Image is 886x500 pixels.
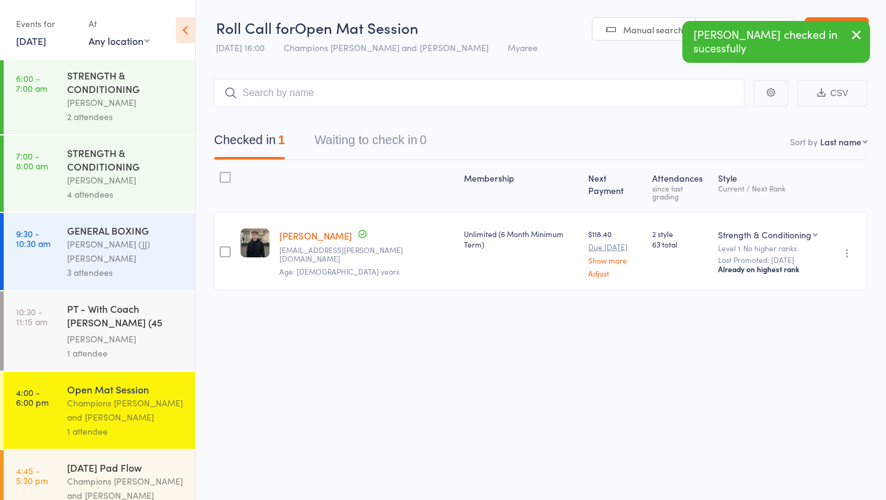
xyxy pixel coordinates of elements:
[67,346,185,360] div: 1 attendee
[718,264,818,274] div: Already on highest rank
[4,135,195,212] a: 7:00 -8:00 amSTRENGTH & CONDITIONING[PERSON_NAME]4 attendees
[67,224,185,237] div: GENERAL BOXING
[718,256,818,264] small: Last Promoted: [DATE]
[4,58,195,134] a: 6:00 -7:00 amSTRENGTH & CONDITIONING[PERSON_NAME]2 attendees
[623,23,683,36] span: Manual search
[508,41,538,54] span: Myaree
[279,229,352,242] a: [PERSON_NAME]
[67,146,185,173] div: STRENGTH & CONDITIONING
[67,396,185,424] div: Champions [PERSON_NAME] and [PERSON_NAME]
[314,127,426,159] button: Waiting to check in0
[4,213,195,290] a: 9:30 -10:30 amGENERAL BOXING[PERSON_NAME] (JJ) [PERSON_NAME]3 attendees
[652,228,708,239] span: 2 style
[652,184,708,200] div: since last grading
[89,34,150,47] div: Any location
[588,256,642,264] a: Show more
[820,135,861,148] div: Last name
[16,307,47,326] time: 10:30 - 11:15 am
[797,80,868,107] button: CSV
[743,243,797,253] span: No higher ranks
[4,372,195,449] a: 4:00 -6:00 pmOpen Mat SessionChampions [PERSON_NAME] and [PERSON_NAME]1 attendee
[67,173,185,187] div: [PERSON_NAME]
[16,228,50,248] time: 9:30 - 10:30 am
[652,239,708,249] span: 63 total
[16,466,48,485] time: 4:45 - 5:30 pm
[241,228,269,257] img: image1722239090.png
[67,382,185,396] div: Open Mat Session
[67,265,185,280] div: 3 attendees
[713,166,823,206] div: Style
[16,34,46,47] a: [DATE]
[16,14,76,34] div: Events for
[4,291,195,371] a: 10:30 -11:15 amPT - With Coach [PERSON_NAME] (45 minutes)[PERSON_NAME]1 attendee
[67,424,185,438] div: 1 attendee
[459,166,584,206] div: Membership
[790,135,818,148] label: Sort by
[67,95,185,110] div: [PERSON_NAME]
[588,243,642,251] small: Due [DATE]
[67,110,185,124] div: 2 attendees
[464,228,579,249] div: Unlimited (6 Month Minimum Term)
[67,461,185,474] div: [DATE] Pad Flow
[805,17,869,42] a: Exit roll call
[214,127,285,159] button: Checked in1
[216,41,265,54] span: [DATE] 16:00
[67,302,185,332] div: PT - With Coach [PERSON_NAME] (45 minutes)
[278,133,285,147] div: 1
[16,151,48,171] time: 7:00 - 8:00 am
[16,73,47,93] time: 6:00 - 7:00 am
[583,166,647,206] div: Next Payment
[295,17,418,38] span: Open Mat Session
[588,228,642,277] div: $118.40
[67,237,185,265] div: [PERSON_NAME] (JJ) [PERSON_NAME]
[284,41,489,54] span: Champions [PERSON_NAME] and [PERSON_NAME]
[67,68,185,95] div: STRENGTH & CONDITIONING
[682,21,870,63] div: [PERSON_NAME] checked in sucessfully
[588,269,642,277] a: Adjust
[16,387,49,407] time: 4:00 - 6:00 pm
[216,17,295,38] span: Roll Call for
[718,244,818,252] div: Level 1
[718,184,818,192] div: Current / Next Rank
[89,14,150,34] div: At
[420,133,426,147] div: 0
[214,79,744,107] input: Search by name
[279,266,399,276] span: Age: [DEMOGRAPHIC_DATA] years
[67,187,185,201] div: 4 attendees
[718,228,812,241] div: Strength & Conditioning
[647,166,713,206] div: Atten­dances
[67,332,185,346] div: [PERSON_NAME]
